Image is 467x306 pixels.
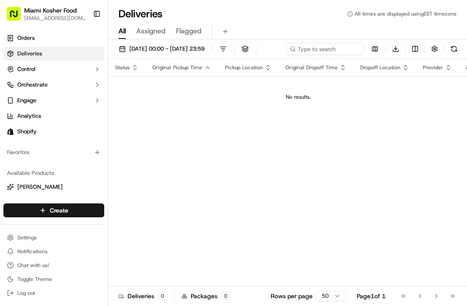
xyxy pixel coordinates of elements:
[61,214,105,221] a: Powered byPylon
[94,134,97,141] span: •
[9,9,26,26] img: Nash
[72,158,75,164] span: •
[158,292,167,300] div: 0
[17,234,37,241] span: Settings
[3,145,104,159] div: Favorites
[7,183,101,191] a: [PERSON_NAME]
[39,91,119,98] div: We're available if you need us!
[39,83,142,91] div: Start new chat
[70,190,142,206] a: 💻API Documentation
[221,292,230,300] div: 0
[17,276,52,283] span: Toggle Theme
[17,81,48,89] span: Orchestrate
[9,35,157,48] p: Welcome 👋
[3,180,104,194] button: [PERSON_NAME]
[3,93,104,107] button: Engage
[448,43,460,55] button: Refresh
[3,31,104,45] a: Orders
[360,64,400,71] span: Dropoff Location
[9,113,58,119] div: Past conversations
[3,273,104,285] button: Toggle Theme
[17,65,35,73] span: Control
[9,194,16,201] div: 📗
[17,128,37,135] span: Shopify
[82,193,139,202] span: API Documentation
[17,50,42,58] span: Deliveries
[286,43,364,55] input: Type to search
[3,287,104,299] button: Log out
[17,112,41,120] span: Analytics
[9,149,22,163] img: Mordechai Gabay
[128,292,154,300] span: Deliveries
[3,203,104,217] button: Create
[17,290,35,296] span: Log out
[191,292,218,300] span: Packages
[24,15,86,22] button: [EMAIL_ADDRESS][DOMAIN_NAME]
[99,134,119,141] span: 28 באוג׳
[3,125,104,139] a: Shopify
[3,232,104,244] button: Settings
[115,64,130,71] span: Status
[271,292,313,300] p: Rows per page
[7,128,14,135] img: Shopify logo
[5,190,70,206] a: 📗Knowledge Base
[115,43,208,55] button: [DATE] 00:00 - [DATE] 23:59
[17,262,49,269] span: Chat with us!
[50,206,68,215] span: Create
[118,7,163,21] h1: Deliveries
[3,3,90,24] button: Miami Kosher Food[EMAIL_ADDRESS][DOMAIN_NAME]
[3,259,104,271] button: Chat with us!
[27,134,92,141] span: Wisdom [PERSON_NAME]
[9,83,24,98] img: 1736555255976-a54dd68f-1ca7-489b-9aae-adbdc363a1c4
[18,83,34,98] img: 8571987876998_91fb9ceb93ad5c398215_72.jpg
[176,26,202,36] span: Flagged
[17,183,63,191] span: [PERSON_NAME]
[17,248,48,255] span: Notifications
[3,62,104,76] button: Control
[225,64,263,71] span: Pickup Location
[355,10,457,17] span: All times are displayed using EST timezone
[129,45,205,53] span: [DATE] 00:00 - [DATE] 23:59
[423,64,443,71] span: Provider
[3,166,104,180] div: Available Products
[17,97,36,104] span: Engage
[3,245,104,258] button: Notifications
[27,158,70,164] span: [PERSON_NAME]
[147,85,157,96] button: Start new chat
[17,34,35,42] span: Orders
[86,215,105,221] span: Pylon
[24,6,77,15] button: Miami Kosher Food
[136,26,166,36] span: Assigned
[152,64,202,71] span: Original Pickup Time
[134,111,157,121] button: See all
[285,64,338,71] span: Original Dropoff Time
[118,26,126,36] span: All
[9,126,22,143] img: Wisdom Oko
[3,109,104,123] a: Analytics
[17,193,66,202] span: Knowledge Base
[77,158,97,164] span: 28 באוג׳
[3,78,104,92] button: Orchestrate
[17,135,24,142] img: 1736555255976-a54dd68f-1ca7-489b-9aae-adbdc363a1c4
[357,292,386,300] div: Page 1 of 1
[22,56,156,65] input: Got a question? Start typing here...
[3,47,104,61] a: Deliveries
[73,194,80,201] div: 💻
